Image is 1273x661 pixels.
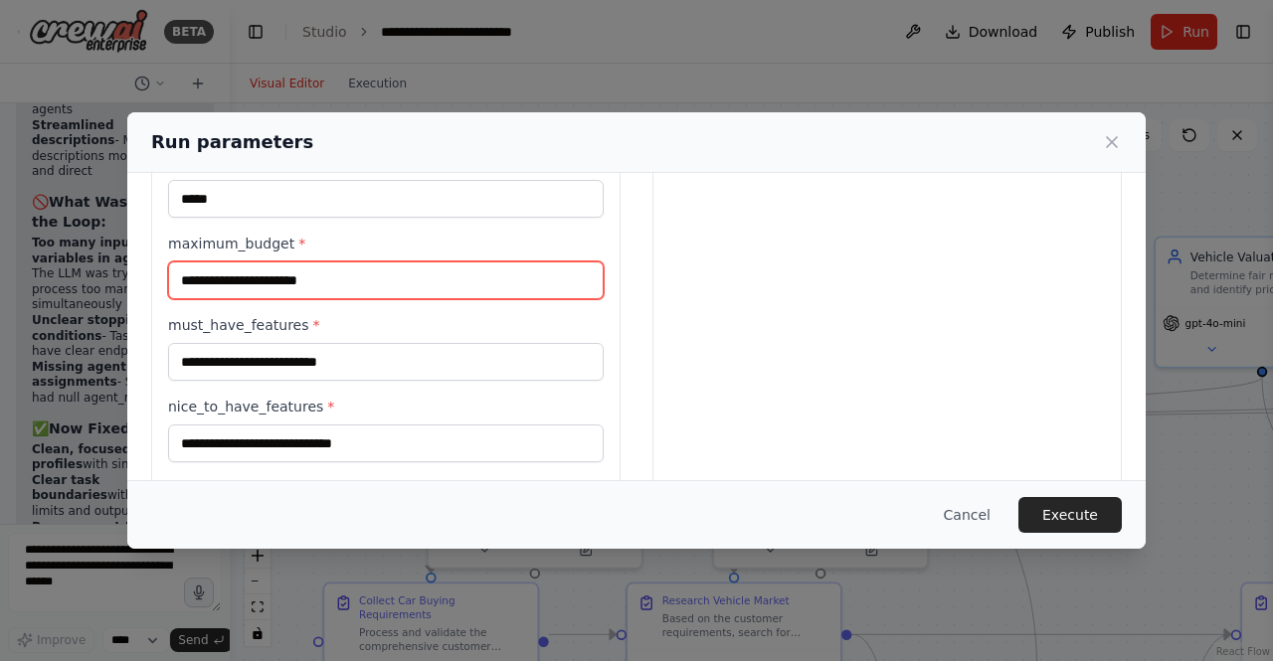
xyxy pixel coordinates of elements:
[168,478,604,498] label: financing_method
[928,497,1006,533] button: Cancel
[168,397,604,416] label: nice_to_have_features
[168,234,604,253] label: maximum_budget
[168,315,604,335] label: must_have_features
[1018,497,1122,533] button: Execute
[151,128,313,156] h2: Run parameters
